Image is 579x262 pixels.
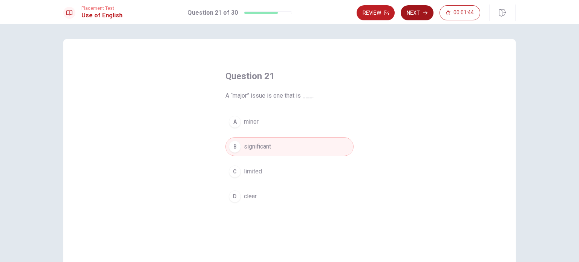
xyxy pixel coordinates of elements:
[229,116,241,128] div: A
[357,5,395,20] button: Review
[440,5,480,20] button: 00:01:44
[229,190,241,202] div: D
[81,11,123,20] h1: Use of English
[187,8,238,17] h1: Question 21 of 30
[225,70,354,82] h4: Question 21
[225,91,354,100] span: A “major” issue is one that is ___.
[244,117,259,126] span: minor
[229,165,241,178] div: C
[401,5,433,20] button: Next
[225,187,354,206] button: Dclear
[244,192,257,201] span: clear
[81,6,123,11] span: Placement Test
[225,137,354,156] button: Bsignificant
[244,142,271,151] span: significant
[229,141,241,153] div: B
[244,167,262,176] span: limited
[225,162,354,181] button: Climited
[453,10,474,16] span: 00:01:44
[225,112,354,131] button: Aminor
